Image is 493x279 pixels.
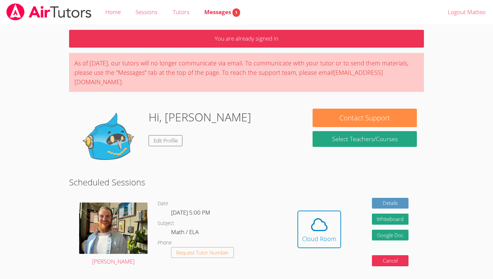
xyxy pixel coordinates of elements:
[158,200,168,208] dt: Date
[232,8,240,17] span: 1
[313,131,417,147] a: Select Teachers/Courses
[372,255,409,266] button: Cancel
[149,109,251,126] h1: Hi, [PERSON_NAME]
[6,3,92,20] img: airtutors_banner-c4298cdbf04f3fff15de1276eac7730deb9818008684d7c2e4769d2f7ddbe033.png
[204,8,240,16] span: Messages
[158,219,174,228] dt: Subject
[313,109,417,127] button: Contact Support
[372,230,409,241] a: Google Doc
[69,53,424,92] div: As of [DATE], our tutors will no longer communicate via email. To communicate with your tutor or ...
[372,214,409,225] button: Whiteboard
[158,239,172,247] dt: Phone
[297,211,341,248] button: Cloud Room
[171,227,200,239] dd: Math / ELA
[302,234,336,243] div: Cloud Room
[76,109,143,176] img: default.png
[69,176,424,188] h2: Scheduled Sessions
[171,247,234,258] button: Request Tutor Number
[149,135,183,146] a: Edit Profile
[372,198,409,209] a: Details
[79,203,148,267] a: [PERSON_NAME]
[79,203,148,254] img: Business%20photo.jpg
[69,30,424,48] p: You are already signed in
[176,250,229,255] span: Request Tutor Number
[171,209,210,216] span: [DATE] 5:00 PM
